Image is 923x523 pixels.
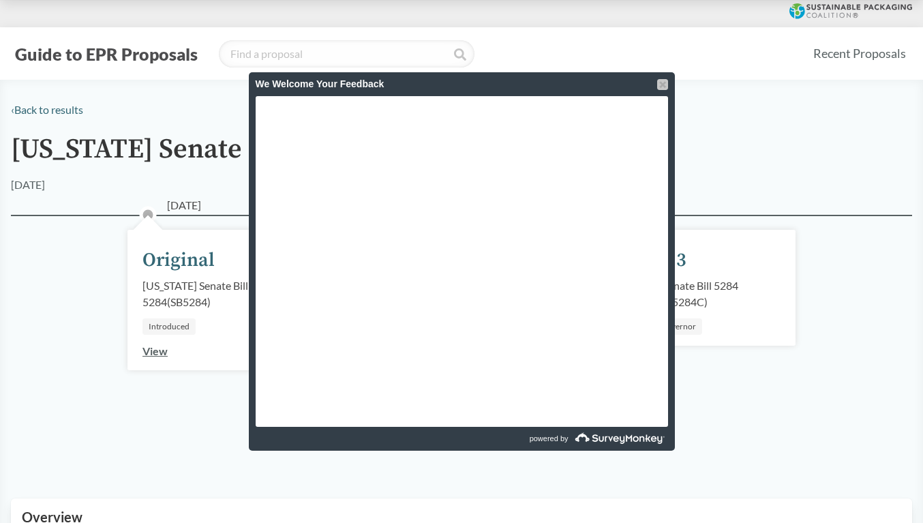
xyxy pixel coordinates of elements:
div: [US_STATE] Senate Bill 5284 Chaptered ( SB5284C ) [606,278,781,310]
h1: [US_STATE] Senate Bill 5284 Chaptered [11,134,614,177]
a: ‹Back to results [11,103,83,116]
a: Recent Proposals [807,38,912,69]
span: [DATE] [167,197,201,213]
div: We Welcome Your Feedback [256,72,668,96]
input: Find a proposal [219,40,474,68]
span: powered by [530,427,569,451]
a: powered by [464,427,668,451]
a: View [142,344,168,357]
div: Original [142,246,215,275]
button: Guide to EPR Proposals [11,43,202,65]
div: [US_STATE] Senate Bill 5284 ( SB5284 ) [142,278,317,310]
div: [DATE] [11,177,45,193]
div: Introduced [142,318,196,335]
